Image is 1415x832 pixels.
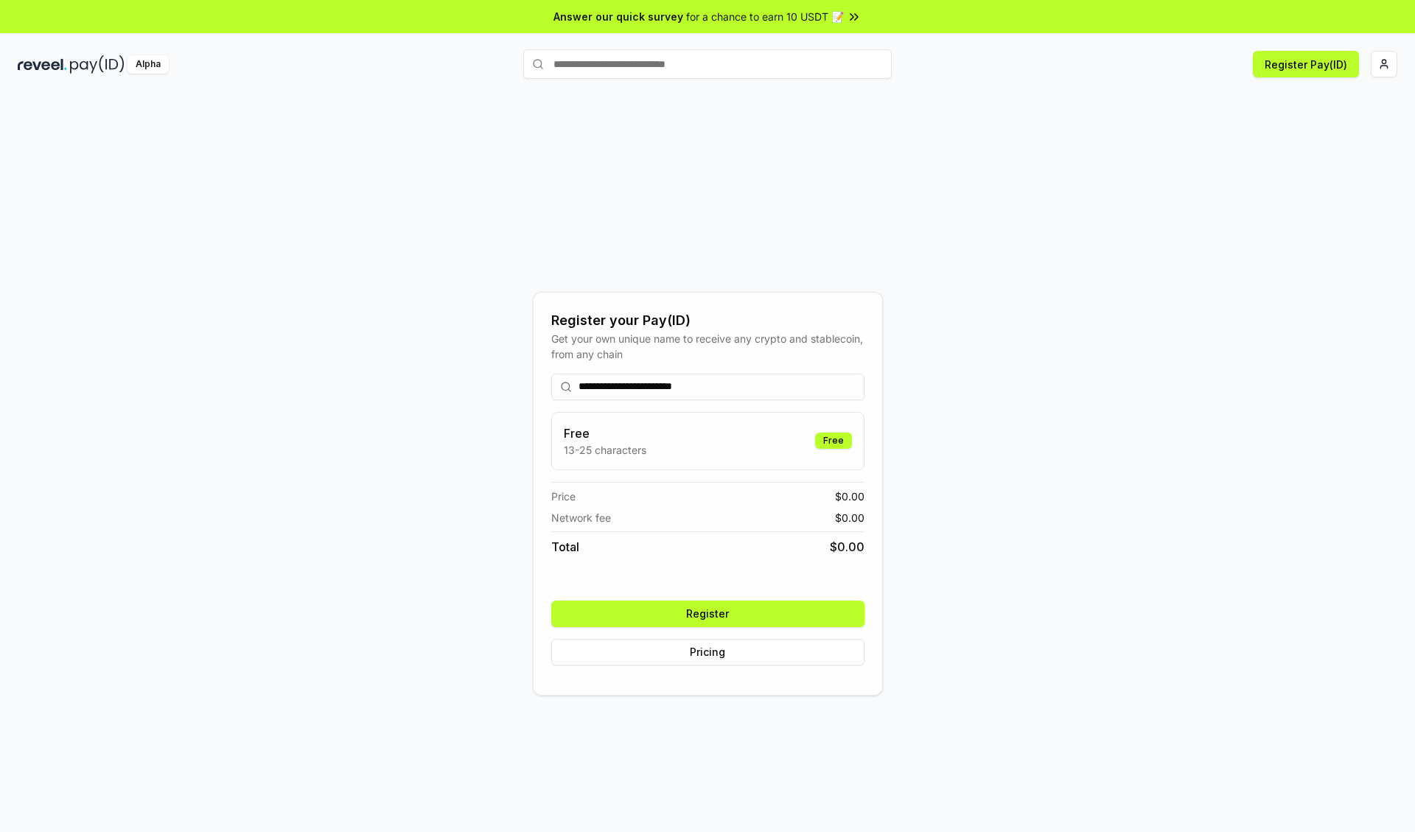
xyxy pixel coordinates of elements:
[564,442,646,458] p: 13-25 characters
[127,55,169,74] div: Alpha
[70,55,125,74] img: pay_id
[551,489,576,504] span: Price
[551,639,864,665] button: Pricing
[551,331,864,362] div: Get your own unique name to receive any crypto and stablecoin, from any chain
[551,310,864,331] div: Register your Pay(ID)
[830,538,864,556] span: $ 0.00
[564,424,646,442] h3: Free
[835,489,864,504] span: $ 0.00
[551,601,864,627] button: Register
[815,433,852,449] div: Free
[18,55,67,74] img: reveel_dark
[1253,51,1359,77] button: Register Pay(ID)
[835,510,864,525] span: $ 0.00
[551,510,611,525] span: Network fee
[551,538,579,556] span: Total
[553,9,683,24] span: Answer our quick survey
[686,9,844,24] span: for a chance to earn 10 USDT 📝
